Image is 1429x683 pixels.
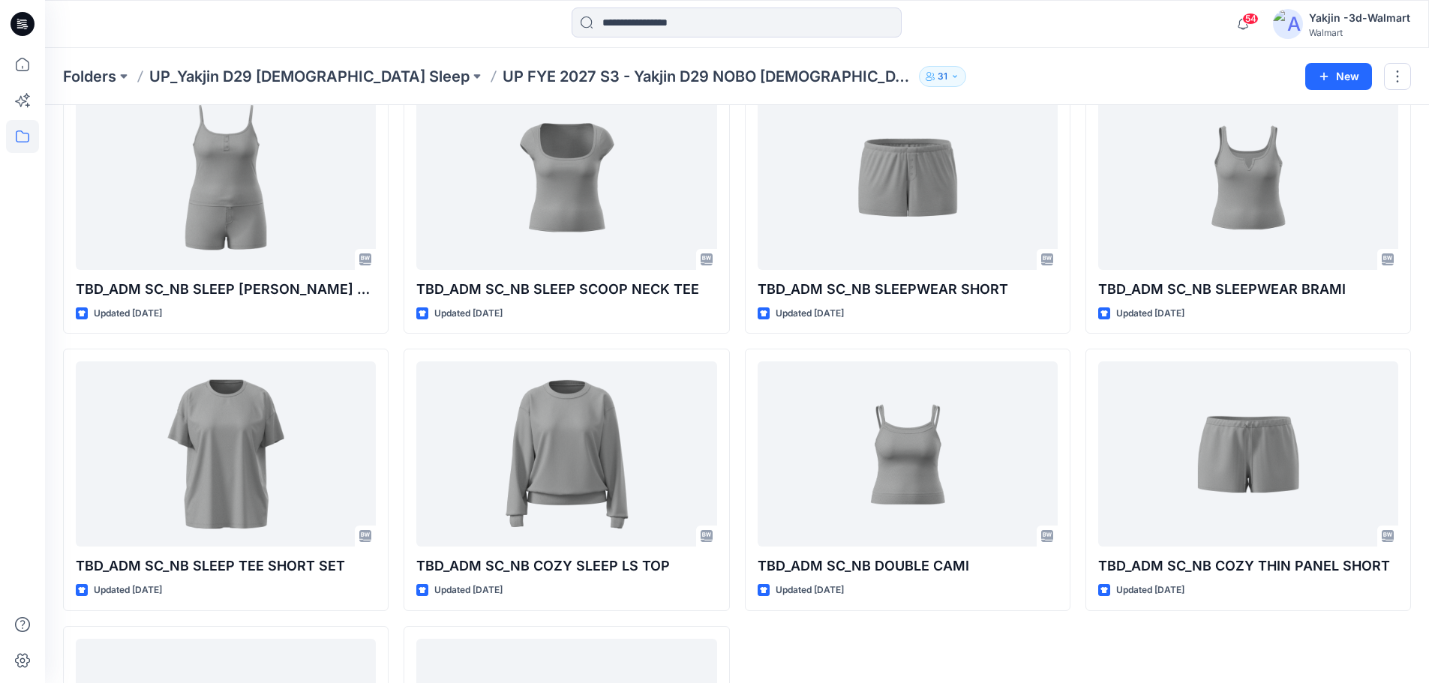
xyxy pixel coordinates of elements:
a: TBD_ADM SC_NB SLEEPWEAR BRAMI [1098,85,1398,270]
p: 31 [938,68,947,85]
a: TBD_ADM SC_NB SLEEP CAMI BOXER SET [76,85,376,270]
a: Folders [63,66,116,87]
button: New [1305,63,1372,90]
a: UP_Yakjin D29 [DEMOGRAPHIC_DATA] Sleep [149,66,470,87]
a: TBD_ADM SC_NB COZY THIN PANEL SHORT [1098,361,1398,547]
p: TBD_ADM SC_NB SLEEP TEE SHORT SET [76,556,376,577]
a: TBD_ADM SC_NB SLEEP SCOOP NECK TEE [416,85,716,270]
p: TBD_ADM SC_NB SLEEP SCOOP NECK TEE [416,279,716,300]
button: 31 [919,66,966,87]
a: TBD_ADM SC_NB DOUBLE CAMI [758,361,1058,547]
a: TBD_ADM SC_NB COZY SLEEP LS TOP [416,361,716,547]
p: TBD_ADM SC_NB COZY THIN PANEL SHORT [1098,556,1398,577]
div: Walmart [1309,27,1410,38]
p: Updated [DATE] [776,583,844,598]
p: TBD_ADM SC_NB SLEEPWEAR BRAMI [1098,279,1398,300]
p: Updated [DATE] [434,306,503,322]
p: UP FYE 2027 S3 - Yakjin D29 NOBO [DEMOGRAPHIC_DATA] Sleepwear [503,66,913,87]
a: TBD_ADM SC_NB SLEEP TEE SHORT SET [76,361,376,547]
p: Updated [DATE] [776,306,844,322]
div: Yakjin -3d-Walmart [1309,9,1410,27]
p: Updated [DATE] [434,583,503,598]
p: TBD_ADM SC_NB SLEEP [PERSON_NAME] SET [76,279,376,300]
img: avatar [1273,9,1303,39]
span: 54 [1242,13,1259,25]
a: TBD_ADM SC_NB SLEEPWEAR SHORT [758,85,1058,270]
p: Updated [DATE] [94,583,162,598]
p: TBD_ADM SC_NB COZY SLEEP LS TOP [416,556,716,577]
p: Updated [DATE] [1116,306,1184,322]
p: TBD_ADM SC_NB SLEEPWEAR SHORT [758,279,1058,300]
p: Updated [DATE] [1116,583,1184,598]
p: Updated [DATE] [94,306,162,322]
p: TBD_ADM SC_NB DOUBLE CAMI [758,556,1058,577]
